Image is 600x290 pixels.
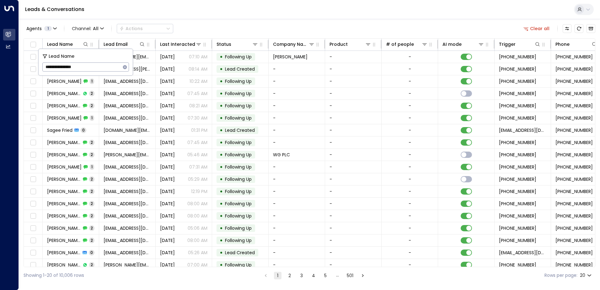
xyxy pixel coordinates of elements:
[329,40,348,48] div: Product
[104,201,151,207] span: dchagg03@gmail.com
[160,40,202,48] div: Last Interacted
[286,272,293,279] button: Go to page 2
[187,152,207,158] p: 05:46 AM
[47,40,73,48] div: Lead Name
[269,222,325,234] td: -
[47,127,72,133] span: Sagee Fried
[160,152,175,158] span: Aug 23, 2025
[189,103,207,109] p: 08:21 AM
[269,137,325,148] td: -
[499,139,536,146] span: +447806893653
[409,164,411,170] div: -
[225,139,252,146] span: Following Up
[104,250,151,256] span: markllewellyn0612@gmail.com
[273,40,315,48] div: Company Name
[89,225,94,231] span: 2
[29,53,37,61] span: Toggle select row
[220,247,223,258] div: •
[580,271,593,280] div: 20
[325,112,382,124] td: -
[269,124,325,136] td: -
[47,176,81,182] span: Honathan Wellington
[555,164,593,170] span: +447597321170
[47,40,89,48] div: Lead Name
[409,225,411,231] div: -
[160,237,175,244] span: Aug 16, 2025
[499,78,536,84] span: +447753797744
[499,237,536,244] span: +447983815285
[499,152,536,158] span: +441295123123
[160,40,195,48] div: Last Interacted
[220,76,223,87] div: •
[104,139,151,146] span: fredseale95@gmail.com
[409,201,411,207] div: -
[160,54,175,60] span: Jun 03, 2025
[269,100,325,112] td: -
[269,112,325,124] td: -
[225,103,252,109] span: Following Up
[555,237,593,244] span: +447983815285
[90,164,94,169] span: 1
[409,66,411,72] div: -
[273,54,308,60] span: Harrison Drury
[187,213,207,219] p: 08:00 AM
[555,66,593,72] span: +446645552492
[29,249,37,257] span: Toggle select row
[160,164,175,170] span: Aug 26, 2025
[225,164,252,170] span: Following Up
[325,75,382,87] td: -
[47,152,81,158] span: Heidi Fowler
[117,24,173,33] button: Actions
[225,250,255,256] span: Lead Created
[191,188,207,195] p: 12:19 PM
[322,272,329,279] button: Go to page 5
[298,272,305,279] button: Go to page 3
[269,247,325,259] td: -
[47,250,81,256] span: Mark Llewellyn
[188,225,207,231] p: 05:06 AM
[269,198,325,210] td: -
[160,188,175,195] span: Jul 28, 2025
[220,100,223,111] div: •
[187,262,207,268] p: 07:00 AM
[47,225,81,231] span: James Whitworth
[160,201,175,207] span: Aug 18, 2025
[160,139,175,146] span: Aug 05, 2025
[220,64,223,74] div: •
[24,272,84,279] div: Showing 1-20 of 10,006 rows
[29,261,37,269] span: Toggle select row
[499,164,536,170] span: +447597321170
[29,200,37,208] span: Toggle select row
[220,198,223,209] div: •
[44,26,52,31] span: 1
[499,250,546,256] span: leads@space-station.co.uk
[409,78,411,84] div: -
[217,40,231,48] div: Status
[160,176,175,182] span: Aug 21, 2025
[29,78,37,85] span: Toggle select row
[325,198,382,210] td: -
[262,271,367,279] nav: pagination navigation
[220,162,223,172] div: •
[555,54,593,60] span: +447880200117
[555,176,593,182] span: +447828299990
[409,188,411,195] div: -
[325,173,382,185] td: -
[69,24,106,33] span: Channel:
[499,40,516,48] div: Trigger
[499,103,536,109] span: +447454290590
[499,54,536,60] span: +447880200117
[89,91,94,96] span: 2
[47,103,81,109] span: Brady Lee
[555,225,593,231] span: +447904762291
[104,176,151,182] span: jonathamkwellingtin39@hotmail.com
[220,174,223,185] div: •
[325,63,382,75] td: -
[89,262,94,267] span: 2
[555,139,593,146] span: +447806893653
[47,139,81,146] span: Fred Seale
[189,54,207,60] p: 07:10 AM
[225,127,255,133] span: Lead Created
[220,113,223,123] div: •
[225,90,252,97] span: Following Up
